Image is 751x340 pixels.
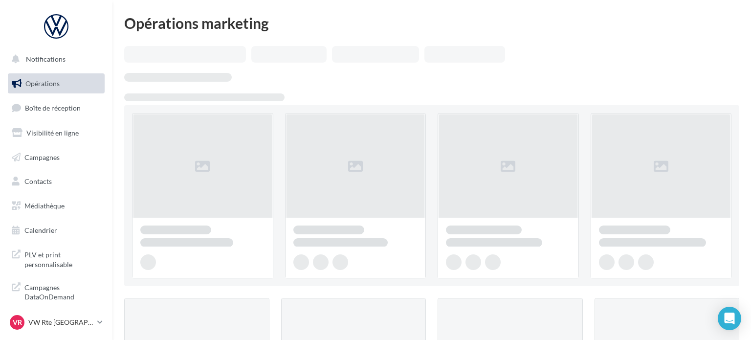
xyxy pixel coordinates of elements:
[6,220,107,241] a: Calendrier
[6,196,107,216] a: Médiathèque
[24,177,52,185] span: Contacts
[24,153,60,161] span: Campagnes
[124,16,739,30] div: Opérations marketing
[6,73,107,94] a: Opérations
[25,104,81,112] span: Boîte de réception
[26,55,66,63] span: Notifications
[6,49,103,69] button: Notifications
[26,129,79,137] span: Visibilité en ligne
[6,147,107,168] a: Campagnes
[718,307,741,330] div: Open Intercom Messenger
[6,244,107,273] a: PLV et print personnalisable
[24,226,57,234] span: Calendrier
[24,248,101,269] span: PLV et print personnalisable
[6,277,107,306] a: Campagnes DataOnDemand
[24,281,101,302] span: Campagnes DataOnDemand
[28,317,93,327] p: VW Rte [GEOGRAPHIC_DATA]
[13,317,22,327] span: VR
[8,313,105,332] a: VR VW Rte [GEOGRAPHIC_DATA]
[6,97,107,118] a: Boîte de réception
[25,79,60,88] span: Opérations
[24,202,65,210] span: Médiathèque
[6,123,107,143] a: Visibilité en ligne
[6,171,107,192] a: Contacts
